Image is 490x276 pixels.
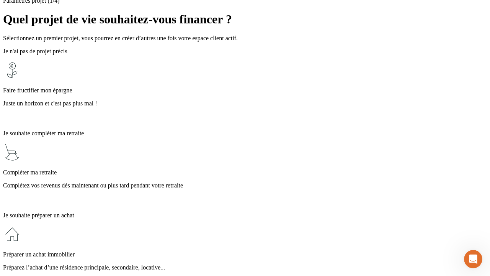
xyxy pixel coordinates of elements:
p: Préparez l’achat d’une résidence principale, secondaire, locative... [3,264,487,271]
p: Je souhaite préparer un achat [3,212,487,219]
p: Compléter ma retraite [3,169,487,176]
p: Je n'ai pas de projet précis [3,48,487,55]
iframe: Intercom live chat [464,250,482,268]
h1: Quel projet de vie souhaitez-vous financer ? [3,12,487,26]
p: Juste un horizon et c'est pas plus mal ! [3,100,487,107]
p: Faire fructifier mon épargne [3,87,487,94]
p: Préparer un achat immobilier [3,251,487,258]
p: Je souhaite compléter ma retraite [3,130,487,137]
p: Complétez vos revenus dès maintenant ou plus tard pendant votre retraite [3,182,487,189]
span: Sélectionnez un premier projet, vous pourrez en créer d’autres une fois votre espace client actif. [3,35,238,41]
